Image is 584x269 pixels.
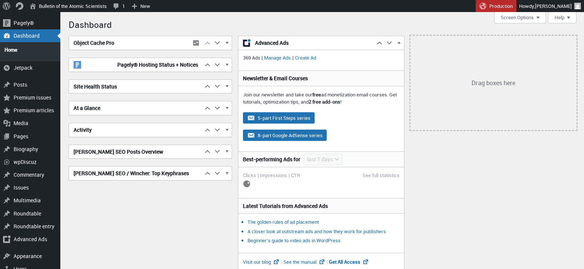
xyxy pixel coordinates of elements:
a: Get All Access [329,258,369,265]
h3: Newsletter & Email Courses [243,75,399,82]
h2: Site Health Status [69,80,203,93]
a: The golden rules of ad placement [247,219,319,225]
a: Beginner’s guide to video ads in WordPress [247,237,341,244]
a: Visit our blog [243,258,283,265]
p: Join our newsletter and take our ad monetization email courses. Get tutorials, optimization tips,... [243,91,399,106]
strong: 2 free add-ons [309,98,340,105]
p: 369 Ads | | [243,54,399,62]
button: 8-part Google AdSense series [243,130,327,141]
a: Manage Ads [263,54,292,61]
a: A closer look at outstream ads and how they work for publishers [247,228,386,235]
img: pagely-w-on-b20x20.png [74,61,81,69]
h3: Best-performing Ads for [243,156,300,163]
h2: Pagely® Hosting Status + Notices [69,58,203,72]
a: Create Ad [294,54,318,61]
span: [PERSON_NAME] [535,3,572,9]
img: loading [243,180,251,188]
span: Advanced Ads [255,39,370,47]
strong: free [312,91,321,98]
button: 5-part First Steps series [243,112,315,124]
h3: Latest Tutorials from Advanced Ads [243,202,399,210]
h2: Object Cache Pro [69,36,189,50]
button: Screen Options [494,12,546,23]
h1: Dashboard [69,16,576,32]
h2: At a Glance [69,101,203,115]
h2: [PERSON_NAME] SEO / Wincher: Top Keyphrases [69,167,203,180]
h2: Activity [69,123,203,137]
button: Help [548,12,576,23]
h2: [PERSON_NAME] SEO Posts Overview [69,145,203,159]
a: See the manual [283,258,329,265]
